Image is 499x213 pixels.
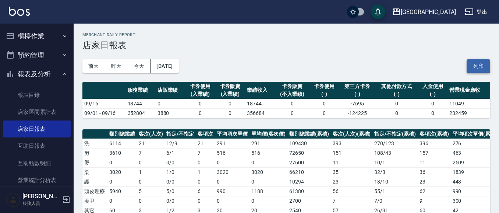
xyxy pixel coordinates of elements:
td: 0 [215,177,249,186]
td: 0 [196,196,215,206]
th: 客項次(累積) [418,129,451,139]
td: 0 [215,158,249,167]
td: 396 [418,139,451,148]
th: 客次(人次)(累積) [331,129,373,139]
td: -124225 [339,108,375,118]
button: 報表及分析 [3,64,71,84]
th: 單均價(客次價) [249,129,288,139]
td: 3610 [107,148,137,158]
div: 卡券使用 [311,83,337,90]
td: 0 [309,99,339,108]
td: 9 [418,196,451,206]
td: 516 [249,148,288,158]
td: 09/16 [82,99,126,108]
th: 類別總業績 [107,129,137,139]
a: 店家區間累計表 [3,104,71,121]
td: 1 [196,167,215,177]
a: 報表目錄 [3,87,71,104]
h5: [PERSON_NAME] [22,193,60,200]
th: 店販業績 [156,82,185,99]
td: 0 / 0 [164,196,196,206]
button: 前天 [82,59,105,73]
td: 1 [137,167,165,177]
td: 2700 [287,196,331,206]
td: 11049 [447,99,490,108]
td: -7695 [339,99,375,108]
td: 0 [137,177,165,186]
td: 56 [331,186,373,196]
td: 0 [275,99,309,108]
td: 0 / 0 [164,158,196,167]
td: 356684 [245,108,275,118]
h3: 店家日報表 [82,40,490,50]
td: 12 / 9 [164,139,196,148]
td: 5 [137,186,165,196]
td: 0 [249,158,288,167]
div: (-) [377,90,416,98]
th: 業績收入 [245,82,275,99]
button: [GEOGRAPHIC_DATA] [389,4,459,20]
td: 23 [418,177,451,186]
td: 32 / 3 [372,167,418,177]
div: 卡券販賣 [217,83,243,90]
td: 21 [137,139,165,148]
td: 270 / 123 [372,139,418,148]
h2: Merchant Daily Report [82,32,490,37]
a: 店家日報表 [3,121,71,137]
td: 55 / 1 [372,186,418,196]
td: 23 [331,177,373,186]
td: 10294 [287,177,331,186]
td: 7 [196,148,215,158]
td: 頭皮理療 [82,186,107,196]
td: 0 [375,108,418,118]
td: 6 / 1 [164,148,196,158]
div: 卡券使用 [187,83,213,90]
td: 11 [418,158,451,167]
td: 0 [185,99,215,108]
th: 營業現金應收 [447,82,490,99]
td: 0 [196,177,215,186]
td: 7 [137,148,165,158]
td: 21 [196,139,215,148]
button: 昨天 [105,59,128,73]
td: 157 [418,148,451,158]
td: 35 [331,167,373,177]
td: 0 [215,108,245,118]
td: 1188 [249,186,288,196]
td: 7 / 0 [372,196,418,206]
div: 卡券販賣 [277,83,307,90]
td: 0 [156,99,185,108]
td: 3020 [215,167,249,177]
th: 類別總業績(累積) [287,129,331,139]
td: 3880 [156,108,185,118]
p: 服務人員 [22,200,60,207]
td: 10 / 1 [372,158,418,167]
th: 指定/不指定 [164,129,196,139]
td: 洗 [82,139,107,148]
td: 291 [215,139,249,148]
td: 0 [185,108,215,118]
td: 13 / 10 [372,177,418,186]
td: 0 [196,158,215,167]
td: 7 [331,196,373,206]
td: 0 [275,108,309,118]
td: 護 [82,177,107,186]
td: 美甲 [82,196,107,206]
td: 燙 [82,158,107,167]
td: 09/01 - 09/16 [82,108,126,118]
div: 其他付款方式 [377,83,416,90]
td: 72650 [287,148,331,158]
td: 3020 [249,167,288,177]
div: 入金使用 [420,83,446,90]
img: Person [6,192,21,207]
div: (-) [341,90,373,98]
td: 0 [107,158,137,167]
td: 0 [215,99,245,108]
td: 11 [331,158,373,167]
td: 393 [331,139,373,148]
td: 516 [215,148,249,158]
td: 0 [215,196,249,206]
a: 互助點數明細 [3,155,71,172]
div: 第三方卡券 [341,83,373,90]
div: (-) [420,90,446,98]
